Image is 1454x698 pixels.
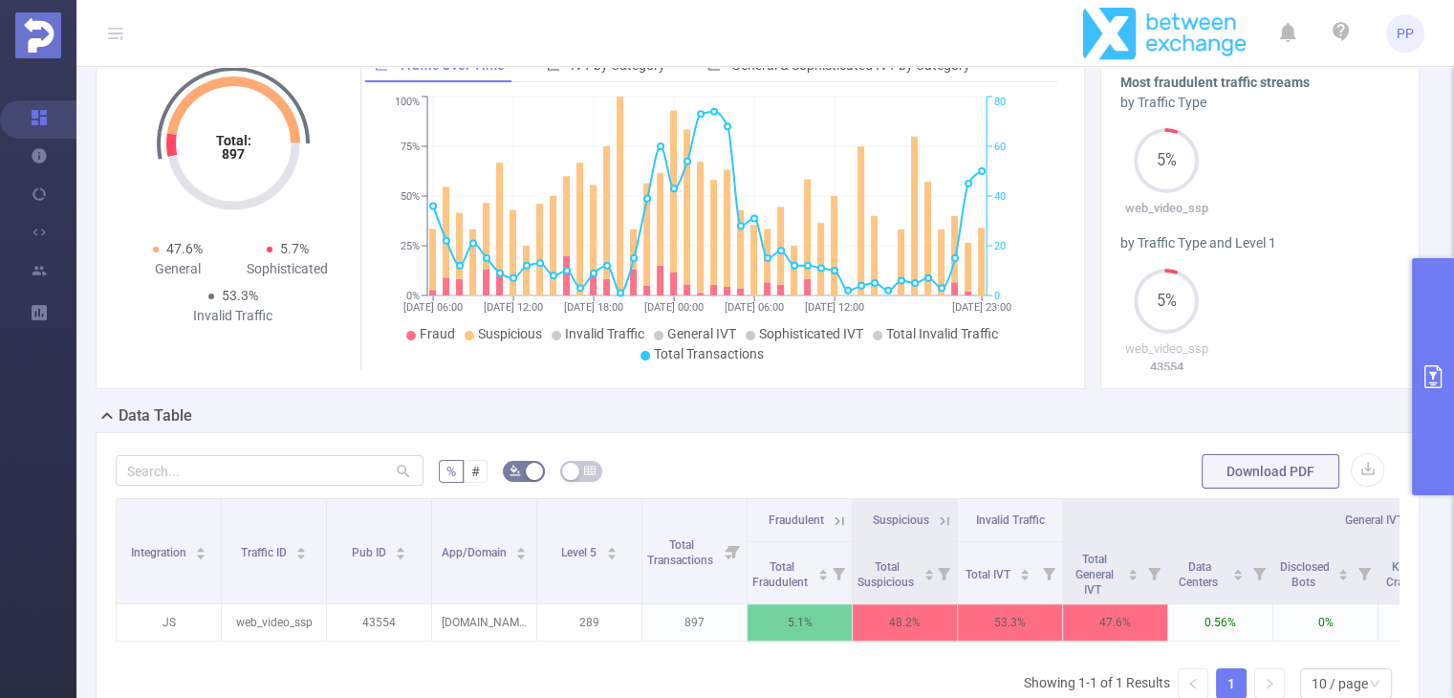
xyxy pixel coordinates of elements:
[432,604,536,641] p: [DOMAIN_NAME]
[853,604,957,641] p: 48.2%
[401,240,420,252] tspan: 25%
[510,465,521,476] i: icon: bg-colors
[1134,153,1199,168] span: 5%
[296,552,307,557] i: icon: caret-down
[295,544,307,556] div: Sort
[1246,542,1272,603] i: Filter menu
[923,573,934,578] i: icon: caret-down
[994,141,1006,153] tspan: 60
[966,568,1013,581] span: Total IVT
[116,455,423,486] input: Search...
[1127,566,1139,578] div: Sort
[215,133,250,148] tspan: Total:
[564,301,623,314] tspan: [DATE] 18:00
[1386,560,1433,589] span: Known Crawlers
[817,566,828,572] i: icon: caret-up
[1351,542,1378,603] i: Filter menu
[478,326,542,341] span: Suspicious
[1120,93,1400,113] div: by Traffic Type
[1128,566,1139,572] i: icon: caret-up
[1120,339,1213,359] p: web_video_ssp
[748,604,852,641] p: 5.1%
[1345,513,1403,527] span: General IVT
[725,301,784,314] tspan: [DATE] 06:00
[395,97,420,109] tspan: 100%
[119,404,192,427] h2: Data Table
[930,542,957,603] i: Filter menu
[178,306,288,326] div: Invalid Traffic
[817,566,829,578] div: Sort
[515,544,527,556] div: Sort
[396,544,406,550] i: icon: caret-up
[923,566,935,578] div: Sort
[606,552,617,557] i: icon: caret-down
[537,604,641,641] p: 289
[1337,566,1349,578] div: Sort
[873,513,929,527] span: Suspicious
[720,499,747,603] i: Filter menu
[1338,566,1349,572] i: icon: caret-up
[396,552,406,557] i: icon: caret-down
[1202,454,1339,489] button: Download PDF
[1273,604,1378,641] p: 0%
[976,513,1045,527] span: Invalid Traffic
[1120,199,1213,218] p: web_video_ssp
[752,560,811,589] span: Total Fraudulent
[327,604,431,641] p: 43554
[1140,542,1167,603] i: Filter menu
[994,240,1006,252] tspan: 20
[195,544,206,556] div: Sort
[565,326,644,341] span: Invalid Traffic
[401,190,420,203] tspan: 50%
[606,544,618,556] div: Sort
[1179,560,1221,589] span: Data Centers
[1120,358,1213,377] p: 43554
[117,604,221,641] p: JS
[1035,542,1062,603] i: Filter menu
[1280,560,1330,589] span: Disclosed Bots
[395,544,406,556] div: Sort
[994,190,1006,203] tspan: 40
[1369,678,1380,691] i: icon: down
[654,346,764,361] span: Total Transactions
[420,326,455,341] span: Fraud
[15,12,61,58] img: Protected Media
[584,465,596,476] i: icon: table
[1128,573,1139,578] i: icon: caret-down
[1020,573,1031,578] i: icon: caret-down
[516,544,527,550] i: icon: caret-up
[222,146,245,162] tspan: 897
[233,259,343,279] div: Sophisticated
[196,552,206,557] i: icon: caret-down
[994,97,1006,109] tspan: 80
[1338,573,1349,578] i: icon: caret-down
[1312,669,1368,698] div: 10 / page
[406,290,420,302] tspan: 0%
[952,301,1011,314] tspan: [DATE] 23:00
[994,290,1000,302] tspan: 0
[1020,566,1031,572] i: icon: caret-up
[642,604,747,641] p: 897
[1120,233,1400,253] div: by Traffic Type and Level 1
[131,546,189,559] span: Integration
[196,544,206,550] i: icon: caret-up
[403,301,463,314] tspan: [DATE] 06:00
[1232,566,1244,578] div: Sort
[1397,14,1414,53] span: PP
[606,544,617,550] i: icon: caret-up
[1264,678,1275,689] i: icon: right
[280,241,309,256] span: 5.7%
[1233,573,1244,578] i: icon: caret-down
[768,513,823,527] span: Fraudulent
[958,604,1062,641] p: 53.3%
[471,464,480,479] span: #
[644,301,704,314] tspan: [DATE] 00:00
[166,241,203,256] span: 47.6%
[1019,566,1031,578] div: Sort
[296,544,307,550] i: icon: caret-up
[1075,553,1114,597] span: Total General IVT
[1217,669,1246,698] a: 1
[805,301,864,314] tspan: [DATE] 12:00
[241,546,290,559] span: Traffic ID
[1120,75,1310,90] b: Most fraudulent traffic streams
